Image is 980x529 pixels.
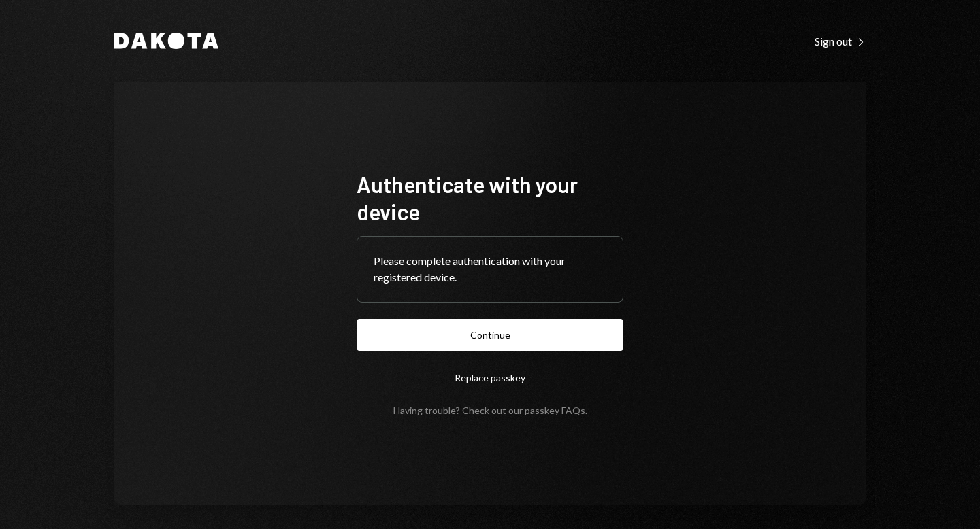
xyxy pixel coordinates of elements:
div: Having trouble? Check out our . [393,405,587,416]
div: Sign out [815,35,866,48]
div: Please complete authentication with your registered device. [374,253,606,286]
h1: Authenticate with your device [357,171,623,225]
a: passkey FAQs [525,405,585,417]
a: Sign out [815,33,866,48]
button: Replace passkey [357,362,623,394]
button: Continue [357,319,623,351]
